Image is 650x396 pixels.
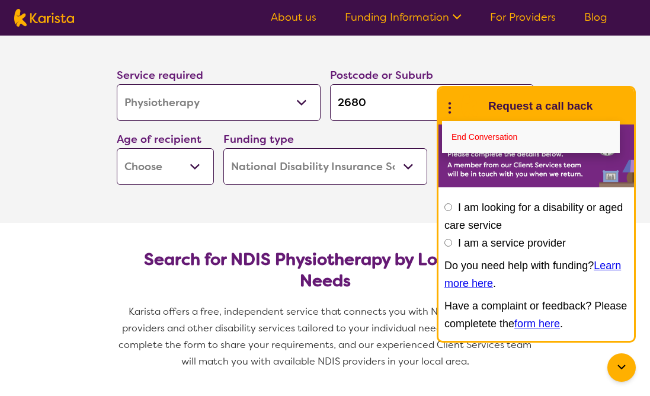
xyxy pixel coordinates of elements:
[223,132,294,146] label: Funding type
[514,318,560,330] a: form here
[584,10,607,24] a: Blog
[458,237,566,249] label: I am a service provider
[117,68,203,82] label: Service required
[126,249,524,292] h2: Search for NDIS Physiotherapy by Location & Needs
[117,132,201,146] label: Age of recipient
[442,121,620,153] a: End Conversation
[112,304,539,370] p: Karista offers a free, independent service that connects you with NDIS physiotherapy providers an...
[444,297,628,333] p: Have a complaint or feedback? Please completete the .
[14,9,74,27] img: Karista logo
[345,10,462,24] a: Funding Information
[457,94,481,118] img: Karista
[488,97,593,115] h1: Request a call back
[330,68,433,82] label: Postcode or Suburb
[444,257,628,292] p: Do you need help with funding? .
[330,84,534,121] input: Type
[438,124,634,187] img: Karista offline chat form to request call back
[490,10,556,24] a: For Providers
[444,202,623,231] label: I am looking for a disability or aged care service
[271,10,316,24] a: About us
